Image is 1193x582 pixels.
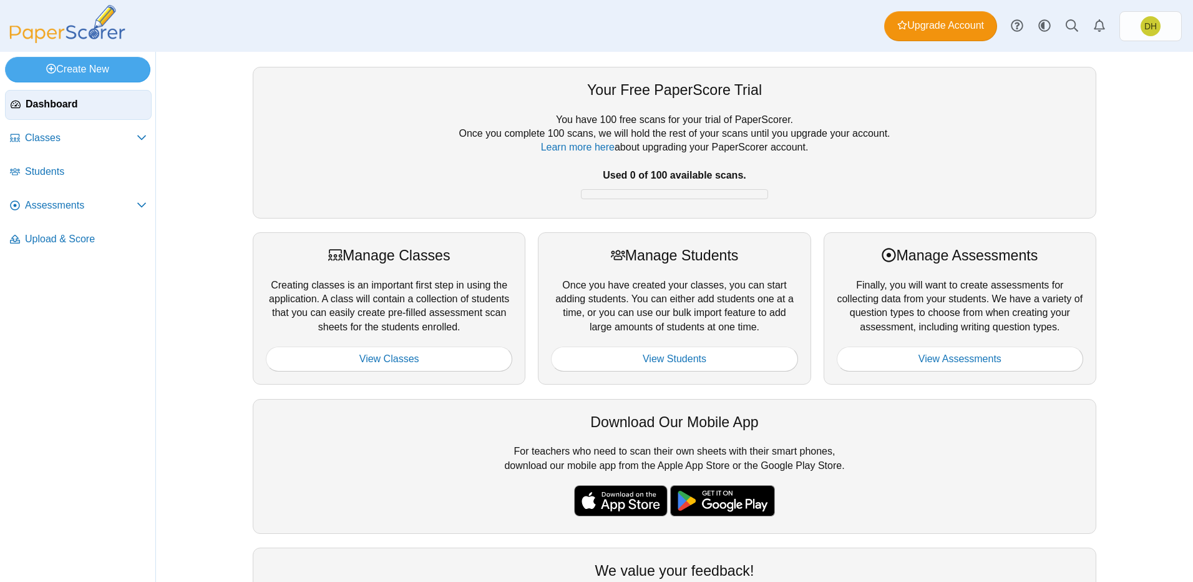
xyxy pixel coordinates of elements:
[837,245,1083,265] div: Manage Assessments
[1086,12,1113,40] a: Alerts
[266,80,1083,100] div: Your Free PaperScore Trial
[5,225,152,255] a: Upload & Score
[5,157,152,187] a: Students
[266,245,512,265] div: Manage Classes
[897,19,984,32] span: Upgrade Account
[5,5,130,43] img: PaperScorer
[551,245,797,265] div: Manage Students
[5,124,152,154] a: Classes
[603,170,746,180] b: Used 0 of 100 available scans.
[266,347,512,372] a: View Classes
[26,97,146,111] span: Dashboard
[253,399,1096,534] div: For teachers who need to scan their own sheets with their smart phones, download our mobile app f...
[670,485,775,516] img: google-play-badge.png
[25,165,147,179] span: Students
[253,232,525,385] div: Creating classes is an important first step in using the application. A class will contain a coll...
[1141,16,1161,36] span: Dennis Hale
[5,191,152,221] a: Assessments
[1144,22,1157,31] span: Dennis Hale
[5,90,152,120] a: Dashboard
[266,113,1083,205] div: You have 100 free scans for your trial of PaperScorer. Once you complete 100 scans, we will hold ...
[5,57,150,82] a: Create New
[884,11,997,41] a: Upgrade Account
[541,142,615,152] a: Learn more here
[538,232,811,385] div: Once you have created your classes, you can start adding students. You can either add students on...
[551,347,797,372] a: View Students
[824,232,1096,385] div: Finally, you will want to create assessments for collecting data from your students. We have a va...
[1119,11,1182,41] a: Dennis Hale
[837,347,1083,372] a: View Assessments
[266,561,1083,581] div: We value your feedback!
[266,412,1083,432] div: Download Our Mobile App
[5,34,130,45] a: PaperScorer
[574,485,668,516] img: apple-store-badge.svg
[25,199,137,212] span: Assessments
[25,131,137,145] span: Classes
[25,232,147,246] span: Upload & Score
